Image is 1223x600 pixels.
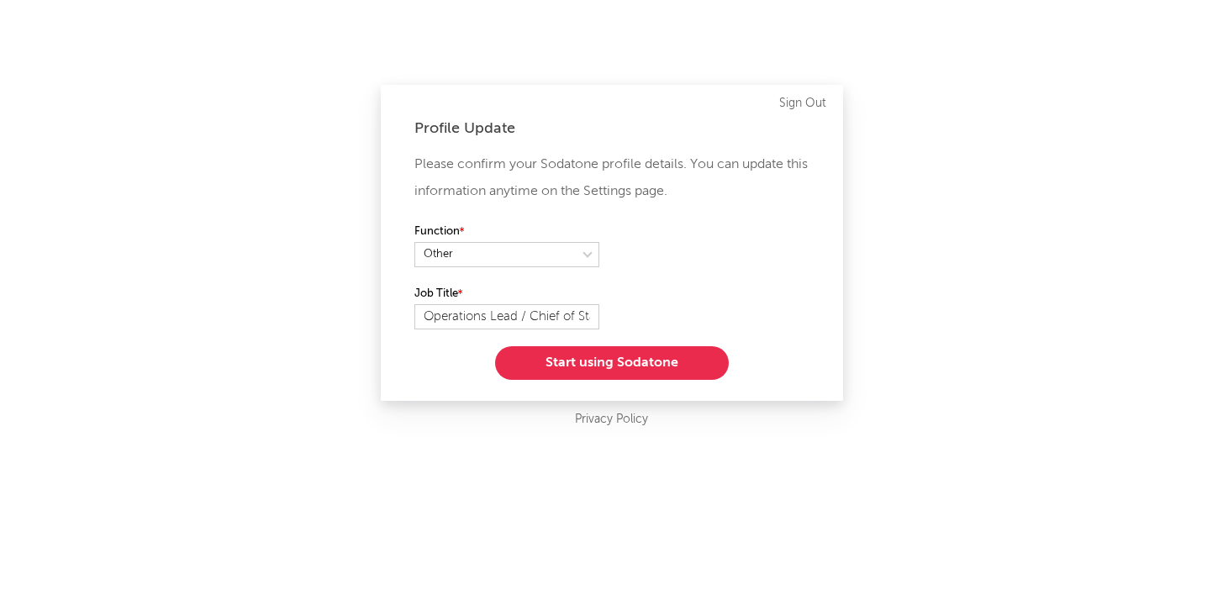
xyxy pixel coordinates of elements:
a: Sign Out [779,93,826,113]
label: Function [414,222,599,242]
div: Profile Update [414,118,809,139]
a: Privacy Policy [575,409,648,430]
button: Start using Sodatone [495,346,729,380]
label: Job Title [414,284,599,304]
p: Please confirm your Sodatone profile details. You can update this information anytime on the Sett... [414,151,809,205]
